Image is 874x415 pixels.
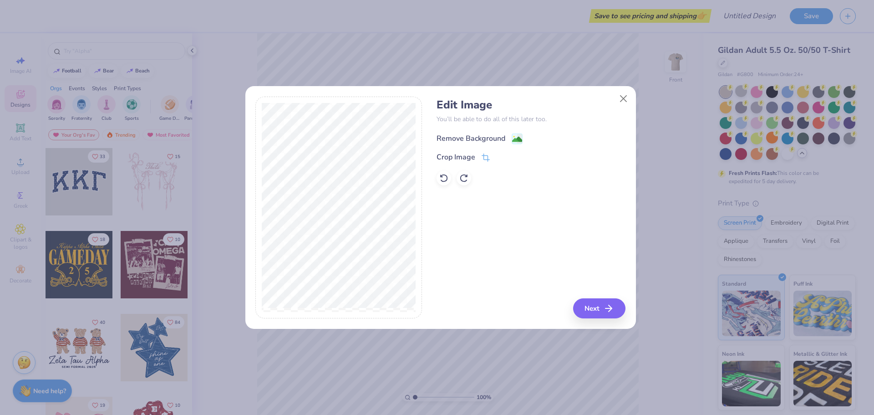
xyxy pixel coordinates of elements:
[437,114,625,124] p: You’ll be able to do all of this later too.
[573,298,625,318] button: Next
[437,152,475,163] div: Crop Image
[615,90,632,108] button: Close
[437,98,625,112] h4: Edit Image
[437,133,505,144] div: Remove Background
